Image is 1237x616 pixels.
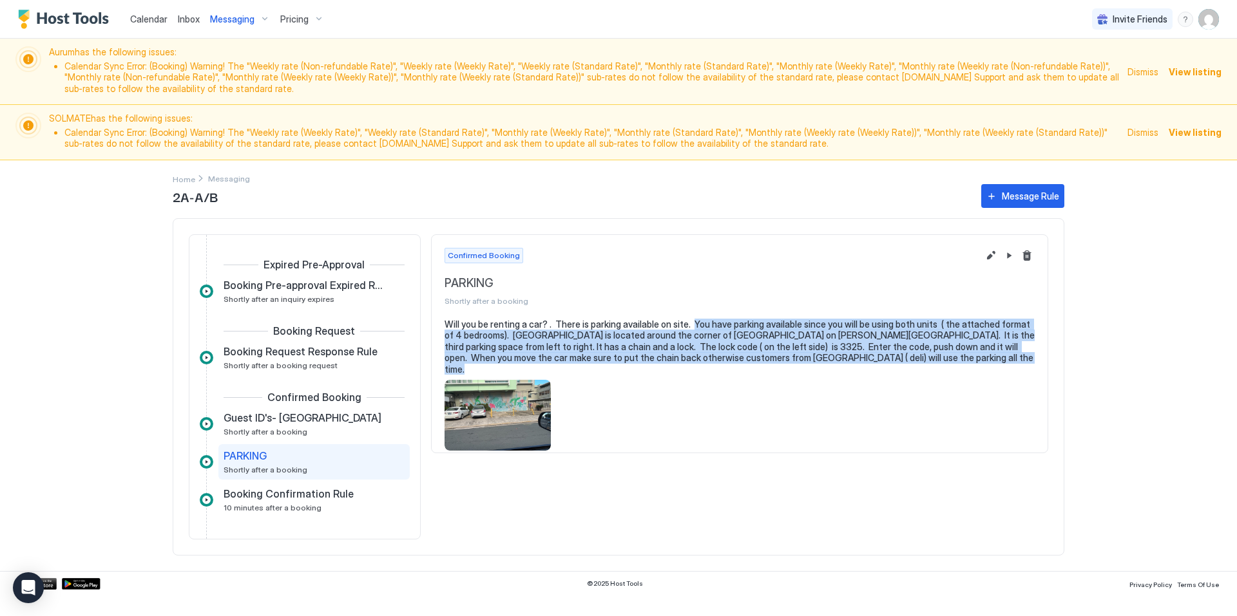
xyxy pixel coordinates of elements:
[1001,248,1017,263] button: Pause Message Rule
[130,12,168,26] a: Calendar
[62,578,101,590] a: Google Play Store
[1127,65,1158,79] div: Dismiss
[448,250,520,261] span: Confirmed Booking
[173,172,195,185] a: Home
[1019,248,1035,263] button: Delete message rule
[173,187,968,206] span: 2A-A/B
[224,449,267,462] span: PARKING
[267,391,361,404] span: Confirmed Booking
[178,14,200,24] span: Inbox
[1129,581,1172,588] span: Privacy Policy
[224,503,321,512] span: 10 minutes after a booking
[64,61,1120,95] li: Calendar Sync Error: (Booking) Warning! The "Weekly rate (Non-refundable Rate)", "Weekly rate (We...
[224,345,378,358] span: Booking Request Response Rule
[1177,577,1219,590] a: Terms Of Use
[224,465,307,474] span: Shortly after a booking
[49,46,1120,97] span: Aurum has the following issues:
[178,12,200,26] a: Inbox
[445,296,978,306] span: Shortly after a booking
[1113,14,1167,25] span: Invite Friends
[1169,126,1222,139] div: View listing
[224,411,381,424] span: Guest ID's- [GEOGRAPHIC_DATA]
[224,487,354,500] span: Booking Confirmation Rule
[224,360,338,370] span: Shortly after a booking request
[49,113,1120,152] span: SOLMATE has the following issues:
[208,174,250,183] span: Breadcrumb
[445,380,551,451] div: View image
[130,14,168,24] span: Calendar
[1169,65,1222,79] div: View listing
[173,174,195,184] span: Home
[445,276,978,291] span: PARKING
[210,14,254,25] span: Messaging
[224,279,384,292] span: Booking Pre-approval Expired Rule
[981,184,1064,208] button: Message Rule
[983,248,999,263] button: Edit message rule
[1129,577,1172,590] a: Privacy Policy
[64,127,1120,149] li: Calendar Sync Error: (Booking) Warning! The "Weekly rate (Weekly Rate)", "Weekly rate (Standard R...
[1198,9,1219,30] div: User profile
[173,172,195,185] div: Breadcrumb
[264,258,365,271] span: Expired Pre-Approval
[1002,189,1059,203] div: Message Rule
[587,579,643,588] span: © 2025 Host Tools
[445,319,1035,375] pre: Will you be renting a car? . There is parking available on site. You have parking available since...
[13,572,44,603] div: Open Intercom Messenger
[273,324,355,337] span: Booking Request
[224,427,307,436] span: Shortly after a booking
[224,294,334,304] span: Shortly after an inquiry expires
[18,10,115,29] a: Host Tools Logo
[1178,12,1193,27] div: menu
[1177,581,1219,588] span: Terms Of Use
[280,14,309,25] span: Pricing
[1127,126,1158,139] div: Dismiss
